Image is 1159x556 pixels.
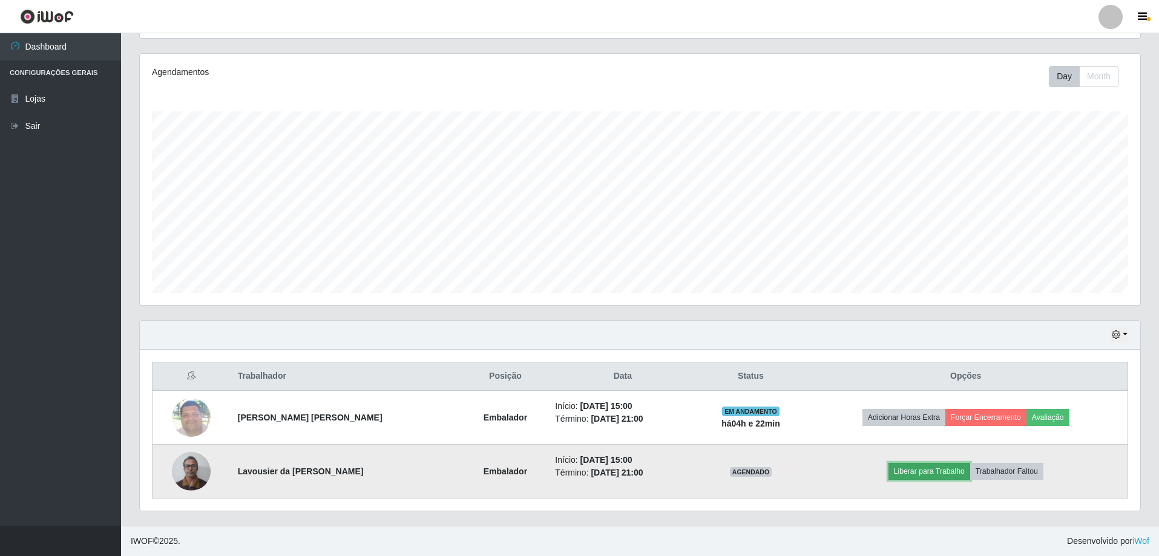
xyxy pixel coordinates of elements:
[1049,66,1128,87] div: Toolbar with button groups
[1132,536,1149,546] a: iWof
[555,454,690,466] li: Início:
[804,362,1128,391] th: Opções
[697,362,804,391] th: Status
[152,66,548,79] div: Agendamentos
[555,413,690,425] li: Término:
[548,362,697,391] th: Data
[172,445,211,497] img: 1746326143997.jpeg
[1049,66,1080,87] button: Day
[888,463,970,480] button: Liberar para Trabalho
[945,409,1026,426] button: Forçar Encerramento
[555,466,690,479] li: Término:
[970,463,1043,480] button: Trabalhador Faltou
[591,414,643,424] time: [DATE] 21:00
[172,391,211,443] img: 1697490161329.jpeg
[730,467,772,477] span: AGENDADO
[131,536,153,546] span: IWOF
[484,466,527,476] strong: Embalador
[231,362,463,391] th: Trabalhador
[1067,535,1149,548] span: Desenvolvido por
[1079,66,1118,87] button: Month
[463,362,548,391] th: Posição
[1026,409,1069,426] button: Avaliação
[721,419,780,428] strong: há 04 h e 22 min
[580,455,632,465] time: [DATE] 15:00
[722,407,780,416] span: EM ANDAMENTO
[862,409,945,426] button: Adicionar Horas Extra
[238,413,383,422] strong: [PERSON_NAME] [PERSON_NAME]
[484,413,527,422] strong: Embalador
[1049,66,1118,87] div: First group
[591,468,643,477] time: [DATE] 21:00
[580,401,632,411] time: [DATE] 15:00
[20,9,74,24] img: CoreUI Logo
[555,400,690,413] li: Início:
[131,535,180,548] span: © 2025 .
[238,466,364,476] strong: Lavousier da [PERSON_NAME]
